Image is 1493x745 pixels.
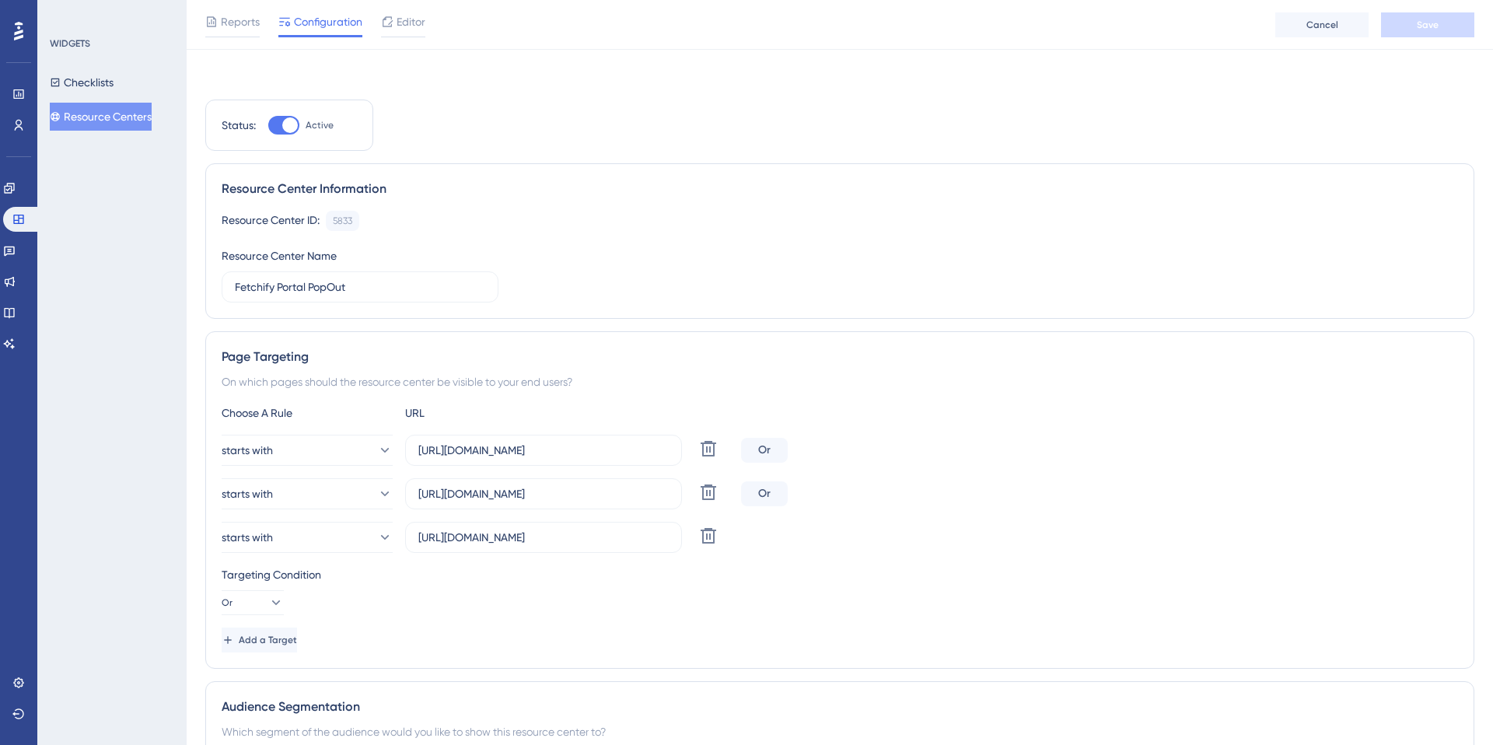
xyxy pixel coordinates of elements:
[222,180,1458,198] div: Resource Center Information
[1275,12,1369,37] button: Cancel
[222,698,1458,716] div: Audience Segmentation
[333,215,352,227] div: 5833
[1381,12,1474,37] button: Save
[222,590,284,615] button: Or
[222,565,1458,584] div: Targeting Condition
[294,12,362,31] span: Configuration
[1417,19,1439,31] span: Save
[306,119,334,131] span: Active
[222,247,337,265] div: Resource Center Name
[221,12,260,31] span: Reports
[1306,19,1338,31] span: Cancel
[239,634,297,646] span: Add a Target
[50,103,152,131] button: Resource Centers
[222,372,1458,391] div: On which pages should the resource center be visible to your end users?
[222,528,273,547] span: starts with
[397,12,425,31] span: Editor
[418,442,669,459] input: yourwebsite.com/path
[222,116,256,135] div: Status:
[222,404,393,422] div: Choose A Rule
[741,438,788,463] div: Or
[222,441,273,460] span: starts with
[50,68,114,96] button: Checklists
[222,722,1458,741] div: Which segment of the audience would you like to show this resource center to?
[418,529,669,546] input: yourwebsite.com/path
[741,481,788,506] div: Or
[222,211,320,231] div: Resource Center ID:
[222,596,233,609] span: Or
[222,435,393,466] button: starts with
[222,484,273,503] span: starts with
[222,478,393,509] button: starts with
[50,37,90,50] div: WIDGETS
[418,485,669,502] input: yourwebsite.com/path
[222,522,393,553] button: starts with
[222,348,1458,366] div: Page Targeting
[222,628,297,652] button: Add a Target
[235,278,485,296] input: Type your Resource Center name
[405,404,576,422] div: URL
